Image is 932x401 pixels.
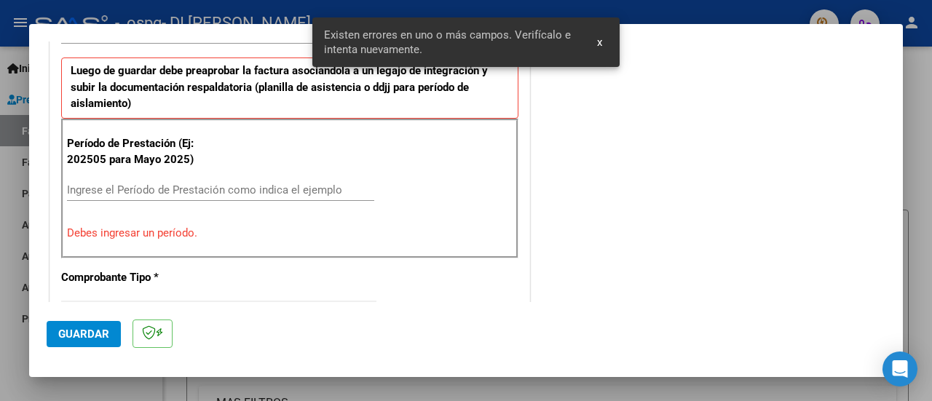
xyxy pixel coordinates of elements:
[324,28,580,57] span: Existen errores en uno o más campos. Verifícalo e intenta nuevamente.
[61,301,107,314] span: Factura B
[47,321,121,347] button: Guardar
[71,64,488,110] strong: Luego de guardar debe preaprobar la factura asociandola a un legajo de integración y subir la doc...
[67,225,513,242] p: Debes ingresar un período.
[67,135,201,168] p: Período de Prestación (Ej: 202505 para Mayo 2025)
[58,327,109,341] span: Guardar
[882,352,917,386] div: Open Intercom Messenger
[585,29,614,55] button: x
[597,36,602,49] span: x
[61,269,198,286] p: Comprobante Tipo *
